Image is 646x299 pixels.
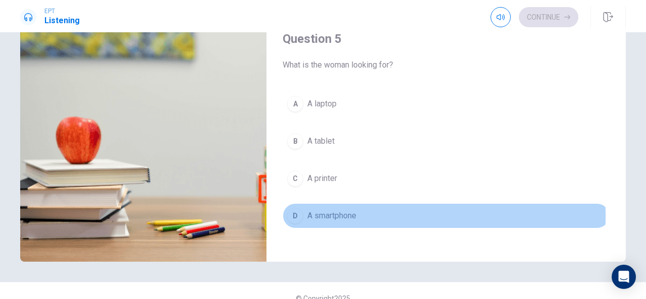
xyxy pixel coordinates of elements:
[44,15,80,27] h1: Listening
[307,98,337,110] span: A laptop
[20,16,266,262] img: Shopping for a New Laptop
[307,210,356,222] span: A smartphone
[283,91,610,116] button: AA laptop
[283,129,610,154] button: BA tablet
[287,170,303,187] div: C
[283,59,610,71] span: What is the woman looking for?
[44,8,80,15] span: EPT
[283,166,610,191] button: CA printer
[283,203,610,228] button: DA smartphone
[612,265,636,289] div: Open Intercom Messenger
[307,172,337,185] span: A printer
[287,208,303,224] div: D
[283,31,610,47] h4: Question 5
[307,135,335,147] span: A tablet
[287,133,303,149] div: B
[287,96,303,112] div: A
